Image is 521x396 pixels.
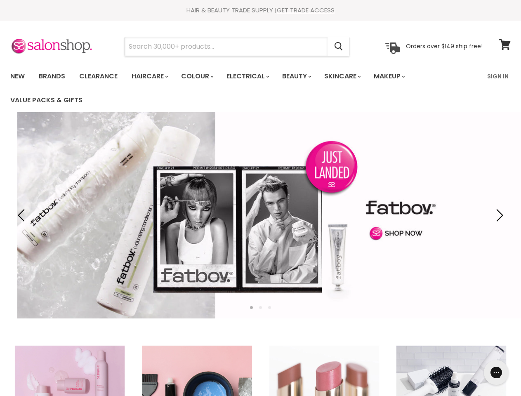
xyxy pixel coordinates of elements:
[268,306,271,309] li: Page dot 3
[14,207,31,224] button: Previous
[482,68,514,85] a: Sign In
[4,92,89,109] a: Value Packs & Gifts
[33,68,71,85] a: Brands
[259,306,262,309] li: Page dot 2
[73,68,124,85] a: Clearance
[368,68,410,85] a: Makeup
[220,68,274,85] a: Electrical
[480,357,513,388] iframe: Gorgias live chat messenger
[277,6,335,14] a: GET TRADE ACCESS
[124,37,350,57] form: Product
[406,42,483,50] p: Orders over $149 ship free!
[328,37,349,56] button: Search
[125,37,328,56] input: Search
[125,68,173,85] a: Haircare
[175,68,219,85] a: Colour
[250,306,253,309] li: Page dot 1
[276,68,316,85] a: Beauty
[4,68,31,85] a: New
[490,207,507,224] button: Next
[4,64,482,112] ul: Main menu
[318,68,366,85] a: Skincare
